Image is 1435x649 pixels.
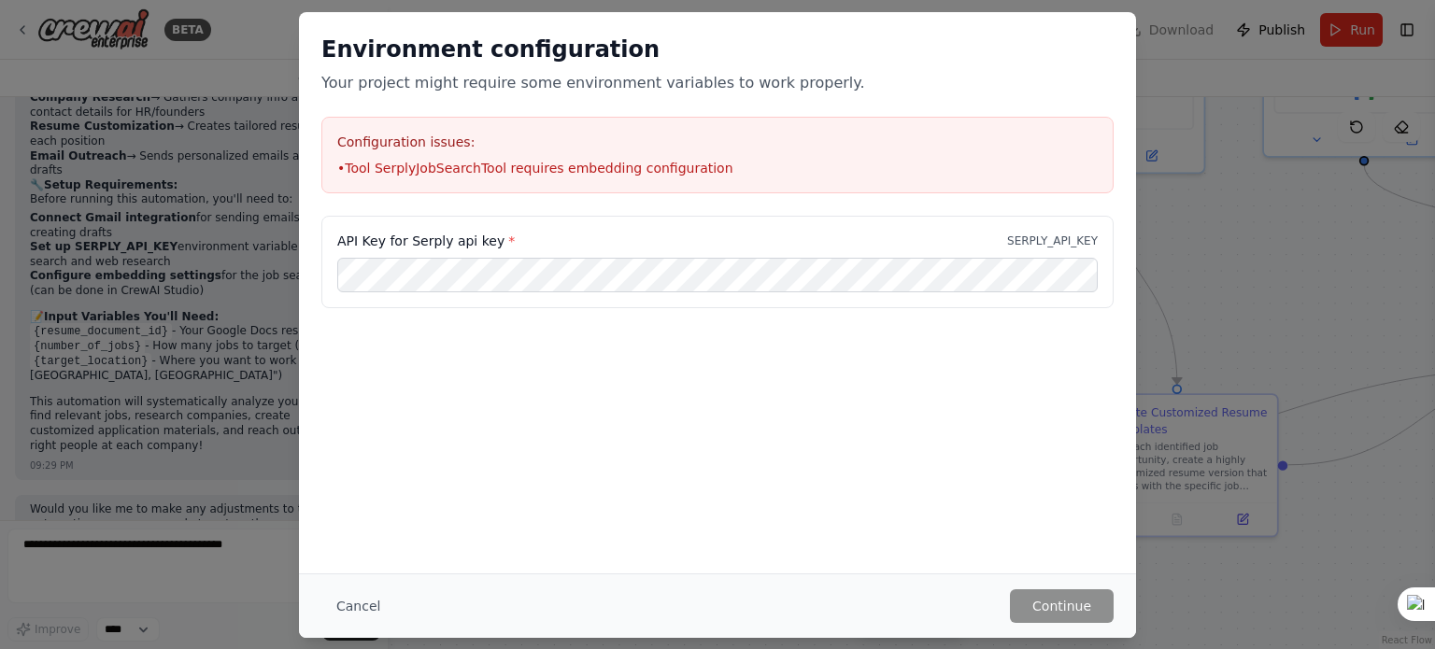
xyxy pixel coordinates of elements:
button: Cancel [321,589,395,623]
h3: Configuration issues: [337,133,1098,151]
label: API Key for Serply api key [337,232,515,250]
button: Continue [1010,589,1114,623]
li: • Tool SerplyJobSearchTool requires embedding configuration [337,159,1098,177]
p: SERPLY_API_KEY [1007,233,1098,248]
h2: Environment configuration [321,35,1114,64]
p: Your project might require some environment variables to work properly. [321,72,1114,94]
